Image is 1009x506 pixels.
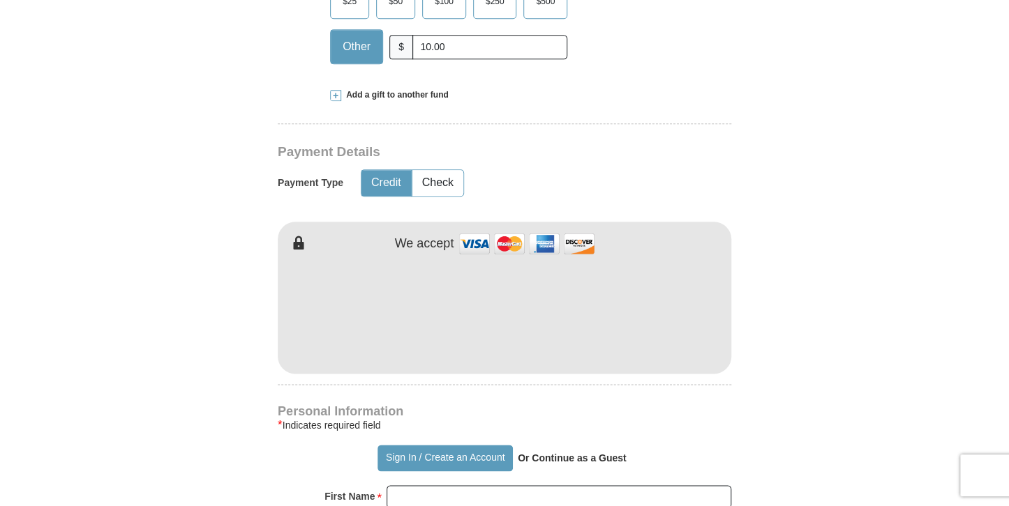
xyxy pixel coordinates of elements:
span: $ [389,35,413,59]
span: Add a gift to another fund [341,89,449,101]
div: Indicates required field [278,417,731,434]
button: Sign In / Create an Account [378,445,512,471]
h4: Personal Information [278,406,731,417]
h4: We accept [395,236,454,252]
span: Other [336,36,378,57]
img: credit cards accepted [457,229,597,259]
button: Check [412,170,463,196]
h5: Payment Type [278,177,343,189]
strong: Or Continue as a Guest [518,452,627,463]
button: Credit [361,170,411,196]
input: Other Amount [412,35,567,59]
strong: First Name [324,486,375,506]
h3: Payment Details [278,144,634,160]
